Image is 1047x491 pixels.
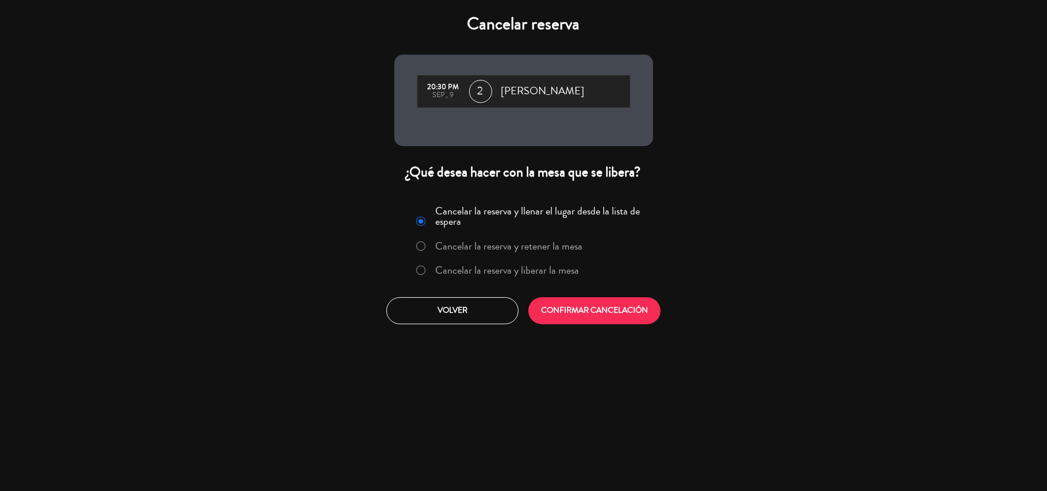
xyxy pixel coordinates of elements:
span: 2 [469,80,492,103]
h4: Cancelar reserva [394,14,653,34]
label: Cancelar la reserva y retener la mesa [435,241,582,251]
button: Volver [386,297,519,324]
label: Cancelar la reserva y llenar el lugar desde la lista de espera [435,206,646,227]
div: sep., 9 [423,91,463,99]
div: 20:30 PM [423,83,463,91]
span: [PERSON_NAME] [501,83,585,100]
button: CONFIRMAR CANCELACIÓN [528,297,661,324]
div: ¿Qué desea hacer con la mesa que se libera? [394,163,653,181]
label: Cancelar la reserva y liberar la mesa [435,265,579,275]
